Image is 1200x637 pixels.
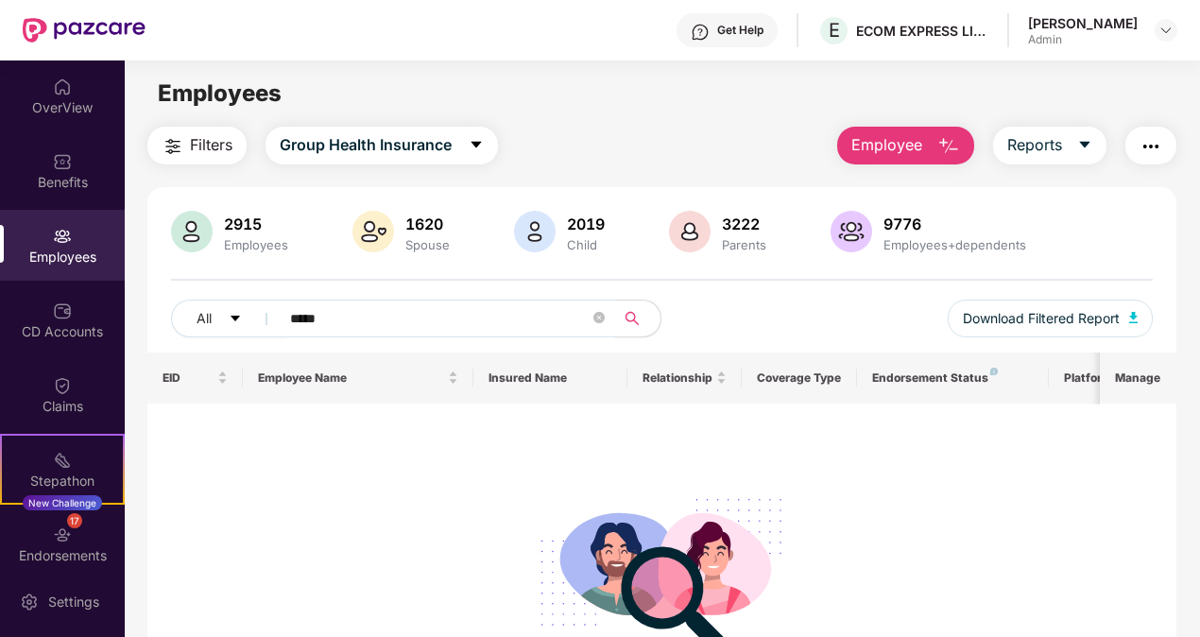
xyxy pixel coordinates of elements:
[593,310,605,328] span: close-circle
[171,211,213,252] img: svg+xml;base64,PHN2ZyB4bWxucz0iaHR0cDovL3d3dy53My5vcmcvMjAwMC9zdmciIHhtbG5zOnhsaW5rPSJodHRwOi8vd3...
[614,311,651,326] span: search
[1028,32,1138,47] div: Admin
[963,308,1120,329] span: Download Filtered Report
[993,127,1106,164] button: Reportscaret-down
[280,133,452,157] span: Group Health Insurance
[1007,133,1062,157] span: Reports
[23,495,102,510] div: New Challenge
[469,137,484,154] span: caret-down
[837,127,974,164] button: Employee
[147,127,247,164] button: Filters
[158,79,282,107] span: Employees
[23,18,146,43] img: New Pazcare Logo
[402,215,454,233] div: 1620
[1077,137,1092,154] span: caret-down
[473,353,627,404] th: Insured Name
[691,23,710,42] img: svg+xml;base64,PHN2ZyBpZD0iSGVscC0zMngzMiIgeG1sbnM9Imh0dHA6Ly93d3cudzMub3JnLzIwMDAvc3ZnIiB3aWR0aD...
[718,237,770,252] div: Parents
[593,312,605,323] span: close-circle
[2,472,123,491] div: Stepathon
[717,23,763,38] div: Get Help
[872,370,1034,386] div: Endorsement Status
[948,300,1154,337] button: Download Filtered Report
[197,308,212,329] span: All
[1158,23,1174,38] img: svg+xml;base64,PHN2ZyBpZD0iRHJvcGRvd24tMzJ4MzIiIHhtbG5zPSJodHRwOi8vd3d3LnczLm9yZy8yMDAwL3N2ZyIgd2...
[514,211,556,252] img: svg+xml;base64,PHN2ZyB4bWxucz0iaHR0cDovL3d3dy53My5vcmcvMjAwMC9zdmciIHhtbG5zOnhsaW5rPSJodHRwOi8vd3...
[856,22,988,40] div: ECOM EXPRESS LIMITED
[220,237,292,252] div: Employees
[669,211,711,252] img: svg+xml;base64,PHN2ZyB4bWxucz0iaHR0cDovL3d3dy53My5vcmcvMjAwMC9zdmciIHhtbG5zOnhsaW5rPSJodHRwOi8vd3...
[831,211,872,252] img: svg+xml;base64,PHN2ZyB4bWxucz0iaHR0cDovL3d3dy53My5vcmcvMjAwMC9zdmciIHhtbG5zOnhsaW5rPSJodHRwOi8vd3...
[851,133,922,157] span: Employee
[829,19,840,42] span: E
[627,353,743,404] th: Relationship
[1100,353,1176,404] th: Manage
[162,135,184,158] img: svg+xml;base64,PHN2ZyB4bWxucz0iaHR0cDovL3d3dy53My5vcmcvMjAwMC9zdmciIHdpZHRoPSIyNCIgaGVpZ2h0PSIyNC...
[402,237,454,252] div: Spouse
[53,301,72,320] img: svg+xml;base64,PHN2ZyBpZD0iQ0RfQWNjb3VudHMiIGRhdGEtbmFtZT0iQ0QgQWNjb3VudHMiIHhtbG5zPSJodHRwOi8vd3...
[1129,312,1139,323] img: svg+xml;base64,PHN2ZyB4bWxucz0iaHR0cDovL3d3dy53My5vcmcvMjAwMC9zdmciIHhtbG5zOnhsaW5rPSJodHRwOi8vd3...
[53,451,72,470] img: svg+xml;base64,PHN2ZyB4bWxucz0iaHR0cDovL3d3dy53My5vcmcvMjAwMC9zdmciIHdpZHRoPSIyMSIgaGVpZ2h0PSIyMC...
[190,133,232,157] span: Filters
[53,376,72,395] img: svg+xml;base64,PHN2ZyBpZD0iQ2xhaW0iIHhtbG5zPSJodHRwOi8vd3d3LnczLm9yZy8yMDAwL3N2ZyIgd2lkdGg9IjIwIi...
[266,127,498,164] button: Group Health Insurancecaret-down
[163,370,214,386] span: EID
[990,368,998,375] img: svg+xml;base64,PHN2ZyB4bWxucz0iaHR0cDovL3d3dy53My5vcmcvMjAwMC9zdmciIHdpZHRoPSI4IiBoZWlnaHQ9IjgiIH...
[563,215,609,233] div: 2019
[229,312,242,327] span: caret-down
[243,353,473,404] th: Employee Name
[171,300,286,337] button: Allcaret-down
[53,525,72,544] img: svg+xml;base64,PHN2ZyBpZD0iRW5kb3JzZW1lbnRzIiB4bWxucz0iaHR0cDovL3d3dy53My5vcmcvMjAwMC9zdmciIHdpZH...
[352,211,394,252] img: svg+xml;base64,PHN2ZyB4bWxucz0iaHR0cDovL3d3dy53My5vcmcvMjAwMC9zdmciIHhtbG5zOnhsaW5rPSJodHRwOi8vd3...
[643,370,713,386] span: Relationship
[67,513,82,528] div: 17
[880,215,1030,233] div: 9776
[53,77,72,96] img: svg+xml;base64,PHN2ZyBpZD0iSG9tZSIgeG1sbnM9Imh0dHA6Ly93d3cudzMub3JnLzIwMDAvc3ZnIiB3aWR0aD0iMjAiIG...
[1064,370,1168,386] div: Platform Status
[258,370,444,386] span: Employee Name
[742,353,857,404] th: Coverage Type
[1028,14,1138,32] div: [PERSON_NAME]
[718,215,770,233] div: 3222
[20,593,39,611] img: svg+xml;base64,PHN2ZyBpZD0iU2V0dGluZy0yMHgyMCIgeG1sbnM9Imh0dHA6Ly93d3cudzMub3JnLzIwMDAvc3ZnIiB3aW...
[563,237,609,252] div: Child
[1140,135,1162,158] img: svg+xml;base64,PHN2ZyB4bWxucz0iaHR0cDovL3d3dy53My5vcmcvMjAwMC9zdmciIHdpZHRoPSIyNCIgaGVpZ2h0PSIyNC...
[880,237,1030,252] div: Employees+dependents
[614,300,661,337] button: search
[147,353,244,404] th: EID
[43,593,105,611] div: Settings
[937,135,960,158] img: svg+xml;base64,PHN2ZyB4bWxucz0iaHR0cDovL3d3dy53My5vcmcvMjAwMC9zdmciIHhtbG5zOnhsaW5rPSJodHRwOi8vd3...
[220,215,292,233] div: 2915
[53,227,72,246] img: svg+xml;base64,PHN2ZyBpZD0iRW1wbG95ZWVzIiB4bWxucz0iaHR0cDovL3d3dy53My5vcmcvMjAwMC9zdmciIHdpZHRoPS...
[53,152,72,171] img: svg+xml;base64,PHN2ZyBpZD0iQmVuZWZpdHMiIHhtbG5zPSJodHRwOi8vd3d3LnczLm9yZy8yMDAwL3N2ZyIgd2lkdGg9Ij...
